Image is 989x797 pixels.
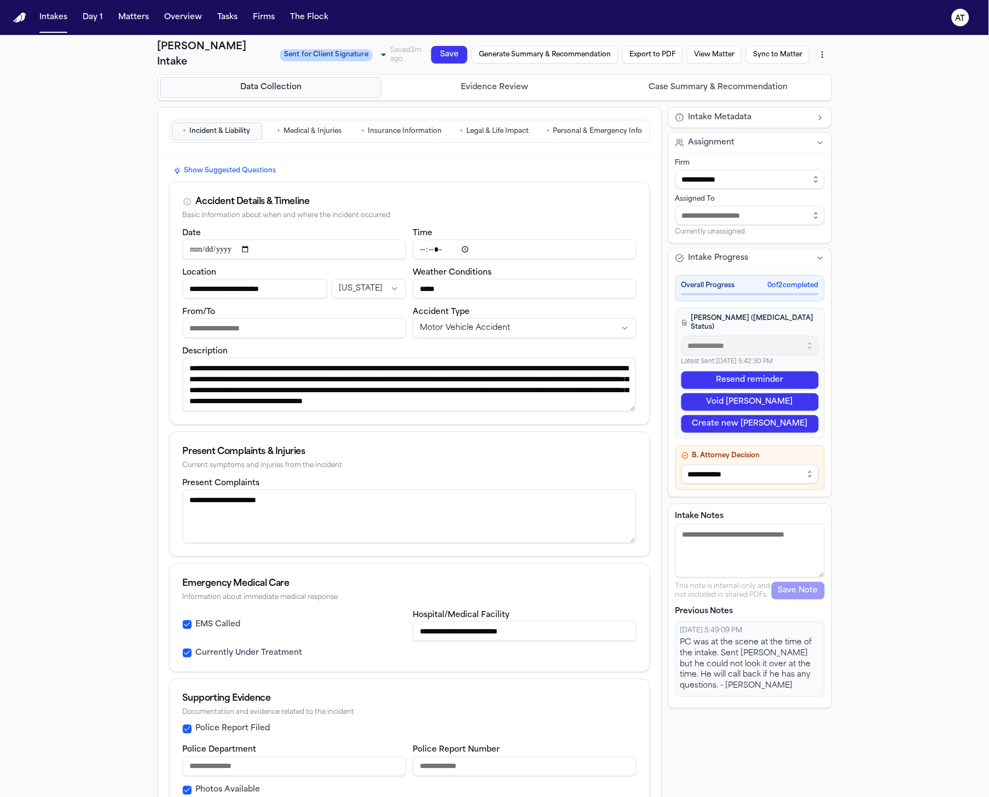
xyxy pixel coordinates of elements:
[183,347,228,356] label: Description
[431,46,467,63] button: Save
[814,45,831,65] button: More actions
[768,281,819,290] span: 0 of 2 completed
[183,126,187,137] span: •
[413,308,470,316] label: Accident Type
[158,39,274,70] h1: [PERSON_NAME] Intake
[681,281,735,290] span: Overall Progress
[183,229,201,237] label: Date
[183,693,637,706] div: Supporting Evidence
[183,479,260,487] label: Present Complaints
[675,582,772,600] p: This note is internal-only and not included in shared PDFs.
[553,127,643,136] span: Personal & Emergency Info
[384,77,605,98] button: Go to Evidence Review step
[681,393,819,411] button: Void [PERSON_NAME]
[681,451,819,460] h4: B. Attorney Decision
[196,724,270,735] label: Police Report Filed
[183,212,637,220] div: Basic information about when and where the incident occurred
[460,126,463,137] span: •
[160,77,382,98] button: Go to Data Collection step
[183,240,407,259] input: Incident date
[183,462,637,470] div: Current symptoms and injuries from the incident
[183,308,216,316] label: From/To
[413,611,510,619] label: Hospital/Medical Facility
[183,594,637,602] div: Information about immediate medical response
[669,248,831,268] button: Intake Progress
[675,511,825,522] label: Intake Notes
[413,279,637,299] input: Weather conditions
[264,123,355,140] button: Go to Medical & Injuries
[675,606,825,617] p: Previous Notes
[669,133,831,153] button: Assignment
[183,746,257,754] label: Police Department
[196,785,261,796] label: Photos Available
[681,415,819,433] button: Create new [PERSON_NAME]
[196,619,241,630] label: EMS Called
[675,228,745,236] span: Currently unassigned
[681,358,819,367] p: Latest Sent: [DATE] 5:42:30 PM
[277,126,280,137] span: •
[669,108,831,127] button: Intake Metadata
[681,314,819,331] h4: [PERSON_NAME] ([MEDICAL_DATA] Status)
[687,46,742,63] button: View Matter
[172,123,262,140] button: Go to Incident & Liability
[362,126,365,137] span: •
[13,13,26,23] a: Home
[680,637,820,692] div: PC was at the scene at the time of the intake. Sent [PERSON_NAME] but he could not look it over a...
[183,490,637,543] textarea: Present complaints
[160,8,206,27] button: Overview
[332,279,406,299] button: Incident state
[190,127,251,136] span: Incident & Liability
[357,123,447,140] button: Go to Insurance Information
[413,621,637,641] input: Hospital or medical facility
[280,49,373,61] span: Sent for Client Signature
[196,195,310,208] div: Accident Details & Timeline
[675,524,825,578] textarea: Intake notes
[542,123,647,140] button: Go to Personal & Emergency Info
[286,8,333,27] button: The Flock
[248,8,279,27] button: Firms
[213,8,242,27] button: Tasks
[689,112,752,123] span: Intake Metadata
[746,46,809,63] button: Sync to Matter
[160,77,829,98] nav: Intake steps
[183,709,637,717] div: Documentation and evidence related to the incident
[183,269,217,277] label: Location
[35,8,72,27] button: Intakes
[608,77,829,98] button: Go to Case Summary & Recommendation step
[413,757,637,776] input: Police report number
[413,746,500,754] label: Police Report Number
[13,13,26,23] img: Finch Logo
[449,123,540,140] button: Go to Legal & Life Impact
[390,47,421,62] span: Saved 3m ago
[284,127,342,136] span: Medical & Injuries
[680,626,820,635] div: [DATE] 5:49:09 PM
[675,159,825,167] div: Firm
[183,757,407,776] input: Police department
[675,170,825,189] input: Select firm
[183,358,637,411] textarea: Incident description
[368,127,442,136] span: Insurance Information
[681,371,819,389] button: Resend reminder
[466,127,529,136] span: Legal & Life Impact
[675,206,825,225] input: Assign to staff member
[183,279,327,299] input: Incident location
[689,137,735,148] span: Assignment
[689,253,749,264] span: Intake Progress
[169,164,281,177] button: Show Suggested Questions
[183,577,637,590] div: Emergency Medical Care
[78,8,107,27] button: Day 1
[114,8,153,27] button: Matters
[280,47,390,62] div: Update intake status
[622,46,683,63] button: Export to PDF
[413,240,637,259] input: Incident time
[196,648,303,659] label: Currently Under Treatment
[675,195,825,203] div: Assigned To
[183,445,637,458] div: Present Complaints & Injuries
